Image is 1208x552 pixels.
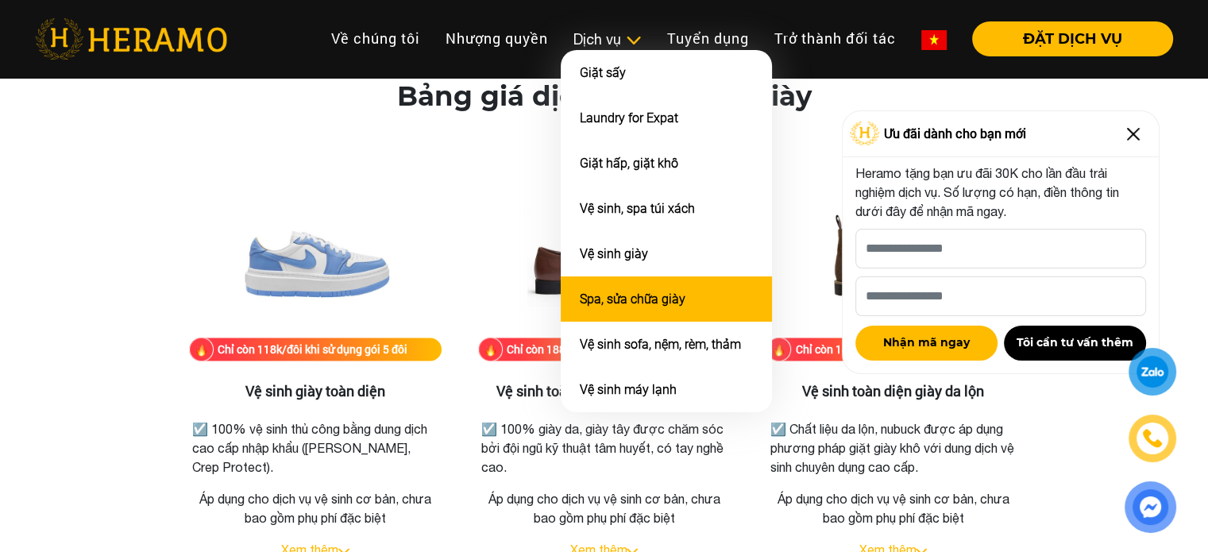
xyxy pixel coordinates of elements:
[397,80,812,113] h2: Bảng giá dịch vụ vệ sinh giày
[524,179,683,338] img: Vệ sinh toàn diện giày da, giày tây
[654,21,762,56] a: Tuyển dụng
[1121,122,1146,147] img: Close
[189,383,442,400] h3: Vệ sinh giày toàn diện
[478,489,731,527] p: Áp dụng cho dịch vụ vệ sinh cơ bản, chưa bao gồm phụ phí đặc biệt
[813,179,972,338] img: Vệ sinh toàn diện giày da lộn
[580,65,626,80] a: Giặt sấy
[189,337,214,361] img: fire.png
[770,419,1016,477] p: ☑️ Chất liệu da lộn, nubuck được áp dụng phương pháp giặt giày khô với dung dịch vệ sinh chuyên d...
[318,21,433,56] a: Về chúng tôi
[580,246,648,261] a: Vệ sinh giày
[580,156,678,171] a: Giặt hấp, giặt khô
[573,29,642,50] div: Dịch vụ
[478,383,731,400] h3: Vệ sinh toàn diện giày da, giày tây
[972,21,1173,56] button: ĐẶT DỊCH VỤ
[580,110,678,125] a: Laundry for Expat
[766,337,791,361] img: fire.png
[192,419,438,477] p: ☑️ 100% vệ sinh thủ công bằng dung dịch cao cấp nhập khẩu ([PERSON_NAME], Crep Protect).
[766,383,1019,400] h3: Vệ sinh toàn diện giày da lộn
[433,21,561,56] a: Nhượng quyền
[959,32,1173,46] a: ĐẶT DỊCH VỤ
[1131,417,1174,460] a: phone-icon
[189,489,442,527] p: Áp dụng cho dịch vụ vệ sinh cơ bản, chưa bao gồm phụ phí đặc biệt
[580,382,677,397] a: Vệ sinh máy lạnh
[766,489,1019,527] p: Áp dụng cho dịch vụ vệ sinh cơ bản, chưa bao gồm phụ phí đặc biệt
[35,18,227,60] img: heramo-logo.png
[855,164,1146,221] p: Heramo tặng bạn ưu đãi 30K cho lần đầu trải nghiệm dịch vụ. Số lượng có hạn, điền thông tin dưới ...
[1143,429,1162,448] img: phone-icon
[481,419,728,477] p: ☑️ 100% giày da, giày tây được chăm sóc bởi đội ngũ kỹ thuật tâm huyết, có tay nghề cao.
[855,326,998,361] button: Nhận mã ngay
[795,341,985,357] div: Chỉ còn 188k/đôi khi sử dụng gói 5 đôi
[478,337,503,361] img: fire.png
[580,201,695,216] a: Vệ sinh, spa túi xách
[580,337,741,352] a: Vệ sinh sofa, nệm, rèm, thảm
[218,341,407,357] div: Chỉ còn 118k/đôi khi sử dụng gói 5 đôi
[850,122,880,145] img: Logo
[921,30,947,50] img: vn-flag.png
[1004,326,1146,361] button: Tôi cần tư vấn thêm
[236,179,395,338] img: Vệ sinh giày toàn diện
[580,291,685,307] a: Spa, sửa chữa giày
[507,341,697,357] div: Chỉ còn 188k/đôi khi sử dụng gói 5 đôi
[762,21,909,56] a: Trở thành đối tác
[625,33,642,48] img: subToggleIcon
[884,124,1026,143] span: Ưu đãi dành cho bạn mới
